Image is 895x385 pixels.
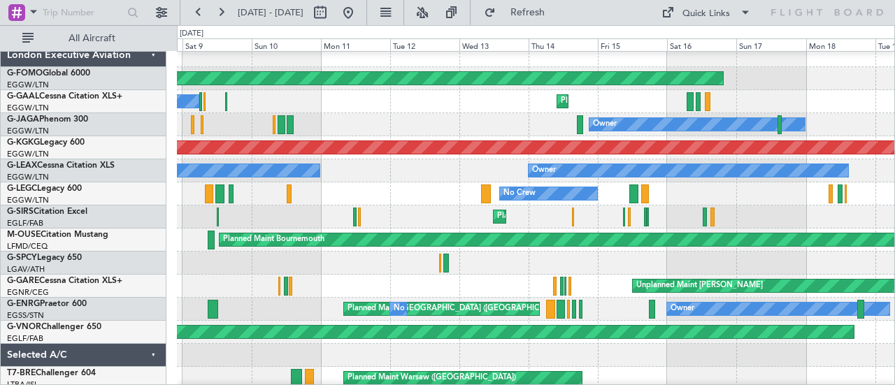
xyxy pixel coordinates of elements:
span: G-LEAX [7,161,37,170]
span: G-SPCY [7,254,37,262]
div: Owner [593,114,617,135]
a: EGLF/FAB [7,218,43,228]
span: G-ENRG [7,300,40,308]
span: M-OUSE [7,231,41,239]
span: G-GARE [7,277,39,285]
div: Sat 9 [182,38,252,51]
span: G-GAAL [7,92,39,101]
span: G-LEGC [7,184,37,193]
div: Mon 11 [321,38,390,51]
div: Sun 17 [736,38,805,51]
div: Quick Links [682,7,730,21]
a: EGSS/STN [7,310,44,321]
div: Fri 15 [598,38,667,51]
a: G-GARECessna Citation XLS+ [7,277,122,285]
span: [DATE] - [DATE] [238,6,303,19]
a: G-SPCYLegacy 650 [7,254,82,262]
a: EGGW/LTN [7,195,49,205]
span: G-SIRS [7,208,34,216]
div: Thu 14 [529,38,598,51]
div: Owner [671,298,694,319]
a: G-SIRSCitation Excel [7,208,87,216]
a: G-VNORChallenger 650 [7,323,101,331]
a: EGGW/LTN [7,103,49,113]
a: G-GAALCessna Citation XLS+ [7,92,122,101]
div: Planned Maint [561,91,612,112]
input: Trip Number [43,2,123,23]
a: G-LEAXCessna Citation XLS [7,161,115,170]
div: Owner [532,160,556,181]
div: Sun 10 [252,38,321,51]
a: G-FOMOGlobal 6000 [7,69,90,78]
a: EGLF/FAB [7,333,43,344]
a: G-KGKGLegacy 600 [7,138,85,147]
div: Wed 13 [459,38,529,51]
span: All Aircraft [36,34,148,43]
div: No Crew [394,298,426,319]
div: [DATE] [180,28,203,40]
div: Tue 12 [390,38,459,51]
div: Unplanned Maint [PERSON_NAME] [636,275,763,296]
span: G-JAGA [7,115,39,124]
div: No Crew [503,183,536,204]
a: G-JAGAPhenom 300 [7,115,88,124]
a: LFMD/CEQ [7,241,48,252]
a: EGGW/LTN [7,80,49,90]
div: Planned Maint [GEOGRAPHIC_DATA] ([GEOGRAPHIC_DATA]) [497,206,717,227]
button: All Aircraft [15,27,152,50]
a: EGNR/CEG [7,287,49,298]
a: LGAV/ATH [7,264,45,275]
a: T7-BREChallenger 604 [7,369,96,377]
button: Refresh [478,1,561,24]
button: Quick Links [654,1,758,24]
span: Refresh [499,8,557,17]
a: M-OUSECitation Mustang [7,231,108,239]
a: EGGW/LTN [7,126,49,136]
div: Planned Maint [GEOGRAPHIC_DATA] ([GEOGRAPHIC_DATA]) [348,298,568,319]
div: Sat 16 [667,38,736,51]
a: EGGW/LTN [7,149,49,159]
span: G-FOMO [7,69,43,78]
a: EGGW/LTN [7,172,49,182]
a: G-ENRGPraetor 600 [7,300,87,308]
div: Planned Maint Bournemouth [223,229,324,250]
span: G-VNOR [7,323,41,331]
a: G-LEGCLegacy 600 [7,184,82,193]
div: Mon 18 [806,38,875,51]
span: G-KGKG [7,138,40,147]
span: T7-BRE [7,369,36,377]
